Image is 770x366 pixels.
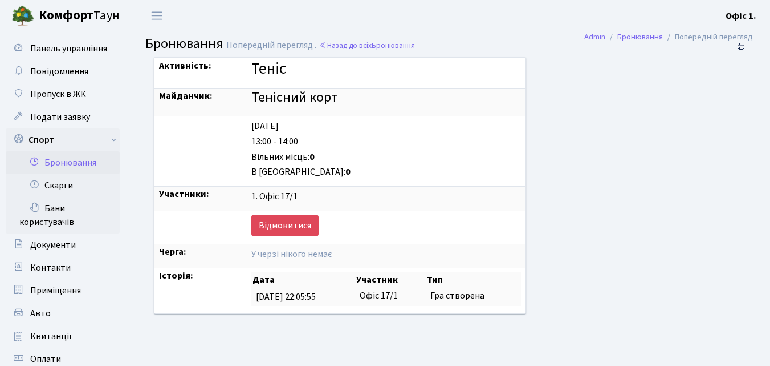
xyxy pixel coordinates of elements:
span: У черзі нікого немає [251,248,332,260]
b: 0 [309,151,315,163]
span: Оплати [30,353,61,365]
a: Офіс 1. [726,9,756,23]
span: Бронювання [372,40,415,51]
div: 1. Офіс 17/1 [251,190,520,203]
span: Повідомлення [30,65,88,78]
a: Повідомлення [6,60,120,83]
span: Таун [39,6,120,26]
li: Попередній перегляд [663,31,753,43]
strong: Участники: [159,188,209,200]
td: [DATE] 22:05:55 [251,288,355,306]
a: Документи [6,234,120,256]
th: Дата [251,272,355,288]
b: Комфорт [39,6,93,25]
h4: Тенісний корт [251,90,520,106]
th: Тип [426,272,520,288]
span: Попередній перегляд . [226,39,316,51]
a: Бронювання [617,31,663,43]
div: [DATE] [251,120,520,133]
a: Відмовитися [251,215,319,236]
a: Спорт [6,128,120,151]
a: Admin [584,31,605,43]
h3: Теніс [251,59,520,79]
a: Контакти [6,256,120,279]
span: Подати заявку [30,111,90,123]
a: Авто [6,302,120,325]
th: Участник [355,272,426,288]
a: Скарги [6,174,120,197]
strong: Майданчик: [159,90,213,102]
td: Офіс 17/1 [355,288,426,306]
nav: breadcrumb [567,25,770,49]
span: Гра створена [430,289,484,302]
a: Приміщення [6,279,120,302]
b: 0 [345,166,351,178]
a: Бани користувачів [6,197,120,234]
a: Пропуск в ЖК [6,83,120,106]
b: Офіс 1. [726,10,756,22]
span: Контакти [30,262,71,274]
div: 13:00 - 14:00 [251,135,520,148]
span: Авто [30,307,51,320]
a: Панель управління [6,37,120,60]
strong: Історія: [159,270,193,282]
strong: Черга: [159,246,186,258]
strong: Активність: [159,59,211,72]
a: Бронювання [6,151,120,174]
button: Переключити навігацію [142,6,171,25]
img: logo.png [11,5,34,27]
a: Подати заявку [6,106,120,128]
span: Бронювання [145,34,223,54]
span: Пропуск в ЖК [30,88,86,100]
span: Квитанції [30,330,72,343]
a: Назад до всіхБронювання [319,40,415,51]
span: Приміщення [30,284,81,297]
div: Вільних місць: [251,151,520,164]
span: Панель управління [30,42,107,55]
a: Квитанції [6,325,120,348]
div: В [GEOGRAPHIC_DATA]: [251,166,520,179]
span: Документи [30,239,76,251]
